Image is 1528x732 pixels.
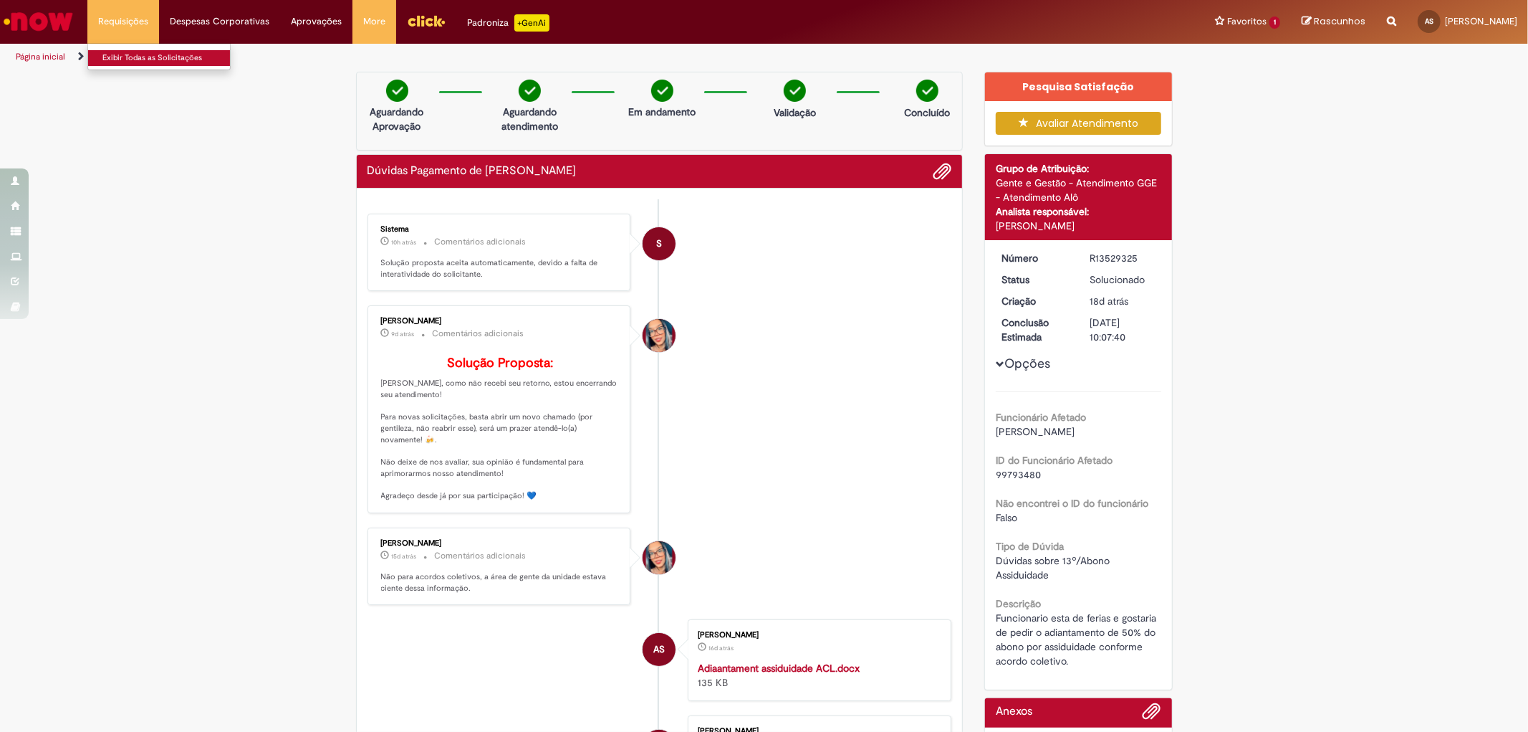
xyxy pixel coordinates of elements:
div: System [643,227,676,260]
span: Requisições [98,14,148,29]
ul: Requisições [87,43,231,70]
a: Adiaantament assiduidade ACL.docx [698,662,860,675]
span: Falso [996,511,1017,524]
div: [PERSON_NAME] [996,219,1161,233]
button: Adicionar anexos [1143,702,1161,728]
span: S [656,227,662,261]
time: 13/09/2025 07:31:45 [1090,295,1128,308]
time: 22/09/2025 16:29:26 [392,330,415,338]
span: [PERSON_NAME] [996,425,1075,438]
p: Em andamento [628,105,696,119]
a: Página inicial [16,51,65,62]
p: Solução proposta aceita automaticamente, devido a falta de interatividade do solicitante. [381,257,620,280]
div: 13/09/2025 07:31:45 [1090,294,1156,308]
div: Maira Priscila Da Silva Arnaldo [643,319,676,352]
small: Comentários adicionais [435,550,527,562]
div: Analista responsável: [996,204,1161,219]
ul: Trilhas de página [11,44,1008,70]
span: Rascunhos [1314,14,1365,28]
dt: Número [991,251,1079,265]
h2: Anexos [996,705,1032,718]
img: check-circle-green.png [784,80,806,102]
b: Não encontrei o ID do funcionário [996,497,1148,510]
span: Funcionario esta de ferias e gostaria de pedir o adiantamento de 50% do abono por assiduidade con... [996,612,1159,667]
img: check-circle-green.png [519,80,541,102]
b: Funcionário Afetado [996,411,1086,424]
img: check-circle-green.png [916,80,938,102]
span: 9d atrás [392,330,415,338]
div: R13529325 [1090,251,1156,265]
dt: Criação [991,294,1079,308]
div: Padroniza [467,14,549,32]
time: 16/09/2025 10:53:23 [392,552,417,561]
div: Gente e Gestão - Atendimento GGE - Atendimento Alô [996,176,1161,204]
dt: Status [991,272,1079,287]
span: 15d atrás [392,552,417,561]
div: [PERSON_NAME] [381,317,620,325]
dt: Conclusão Estimada [991,315,1079,344]
a: Exibir Todas as Solicitações [88,50,246,66]
div: [DATE] 10:07:40 [1090,315,1156,344]
time: 15/09/2025 20:50:44 [708,644,734,652]
p: Validação [774,105,816,120]
span: Dúvidas sobre 13º/Abono Assiduidade [996,554,1113,581]
span: 16d atrás [708,644,734,652]
span: [PERSON_NAME] [1445,15,1517,27]
time: 30/09/2025 14:29:26 [392,238,417,247]
img: check-circle-green.png [651,80,673,102]
button: Adicionar anexos [933,162,951,181]
p: Concluído [904,105,950,120]
div: Maira Priscila Da Silva Arnaldo [643,541,676,574]
div: 135 KB [698,661,936,690]
small: Comentários adicionais [433,328,524,340]
span: AS [653,632,665,667]
span: 18d atrás [1090,295,1128,308]
span: 10h atrás [392,238,417,247]
b: Solução Proposta: [447,355,553,371]
small: Comentários adicionais [435,236,527,248]
div: Aercio Dos Santos Souza [643,633,676,666]
span: AS [1425,16,1433,26]
img: ServiceNow [1,7,75,36]
p: Aguardando Aprovação [362,105,432,133]
b: Tipo de Dúvida [996,540,1064,553]
img: check-circle-green.png [386,80,408,102]
img: click_logo_yellow_360x200.png [407,10,446,32]
p: Aguardando atendimento [495,105,564,133]
h2: Dúvidas Pagamento de Salário Histórico de tíquete [367,165,577,178]
b: Descrição [996,597,1041,610]
b: ID do Funcionário Afetado [996,454,1113,467]
div: [PERSON_NAME] [698,631,936,640]
a: Rascunhos [1302,15,1365,29]
span: Aprovações [291,14,342,29]
div: Grupo de Atribuição: [996,161,1161,176]
span: Favoritos [1227,14,1267,29]
div: Solucionado [1090,272,1156,287]
span: 1 [1269,16,1280,29]
div: Pesquisa Satisfação [985,72,1172,101]
span: 99793480 [996,468,1041,481]
div: Sistema [381,225,620,234]
p: +GenAi [514,14,549,32]
span: Despesas Corporativas [170,14,269,29]
p: [PERSON_NAME], como não recebi seu retorno, estou encerrando seu atendimento! Para novas solicita... [381,356,620,502]
div: [PERSON_NAME] [381,539,620,548]
p: Não para acordos coletivos, a área de gente da unidade estava ciente dessa informação. [381,571,620,594]
span: More [363,14,385,29]
button: Avaliar Atendimento [996,112,1161,135]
